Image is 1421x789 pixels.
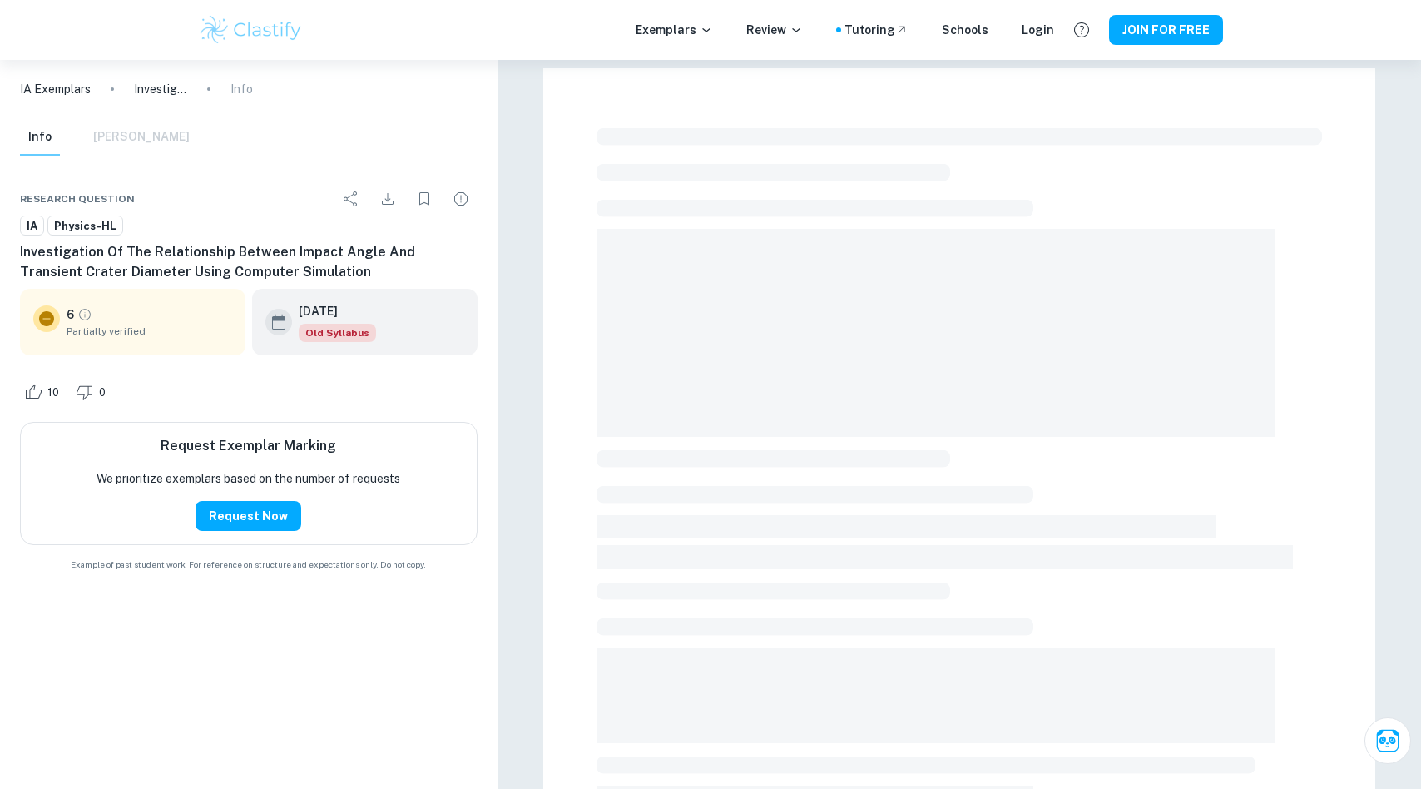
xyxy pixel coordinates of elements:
[77,307,92,322] a: Grade partially verified
[1067,16,1096,44] button: Help and Feedback
[47,216,123,236] a: Physics-HL
[97,469,400,488] p: We prioritize exemplars based on the number of requests
[636,21,713,39] p: Exemplars
[1364,717,1411,764] button: Ask Clai
[20,191,135,206] span: Research question
[1022,21,1054,39] a: Login
[38,385,68,401] span: 10
[20,80,91,98] a: IA Exemplars
[196,501,301,531] button: Request Now
[942,21,988,39] a: Schools
[134,80,187,98] p: Investigation Of The Relationship Between Impact Angle And Transient Crater Diameter Using Comput...
[67,324,232,339] span: Partially verified
[20,242,478,282] h6: Investigation Of The Relationship Between Impact Angle And Transient Crater Diameter Using Comput...
[299,324,376,342] div: Starting from the May 2025 session, the Physics IA requirements have changed. It's OK to refer to...
[90,385,115,401] span: 0
[230,80,253,98] p: Info
[746,21,803,39] p: Review
[299,324,376,342] span: Old Syllabus
[20,379,68,405] div: Like
[371,182,404,216] div: Download
[20,216,44,236] a: IA
[444,182,478,216] div: Report issue
[198,13,304,47] img: Clastify logo
[72,379,115,405] div: Dislike
[20,119,60,156] button: Info
[21,218,43,235] span: IA
[161,436,336,456] h6: Request Exemplar Marking
[1109,15,1223,45] button: JOIN FOR FREE
[20,558,478,571] span: Example of past student work. For reference on structure and expectations only. Do not copy.
[67,305,74,324] p: 6
[844,21,909,39] a: Tutoring
[48,218,122,235] span: Physics-HL
[334,182,368,216] div: Share
[299,302,363,320] h6: [DATE]
[408,182,441,216] div: Bookmark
